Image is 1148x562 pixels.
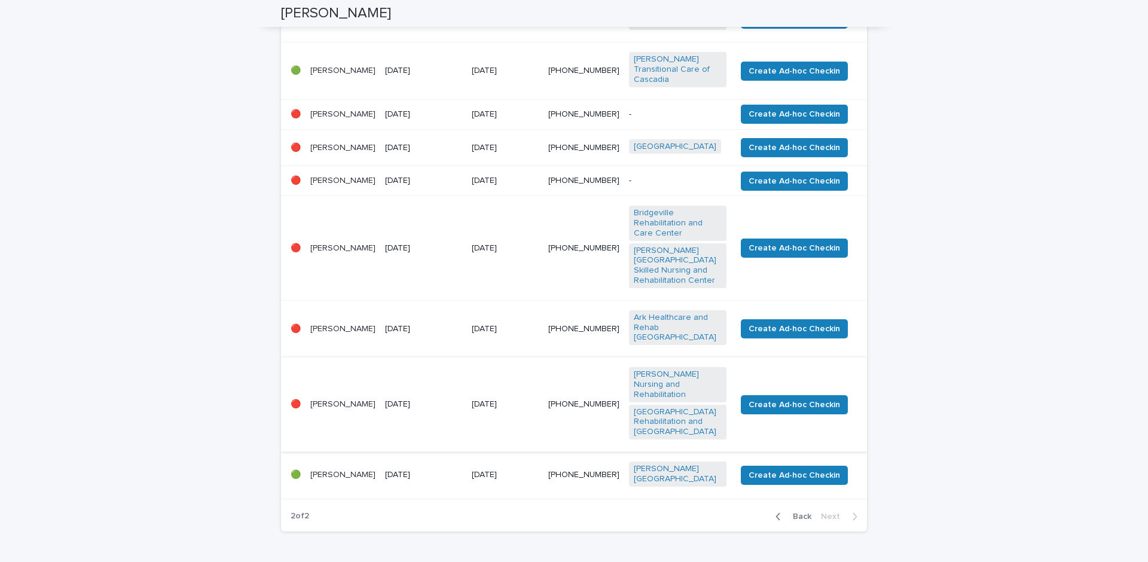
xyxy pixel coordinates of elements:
[291,470,301,480] p: 🟢
[281,358,867,452] tr: 🔴[PERSON_NAME][DATE][DATE][PHONE_NUMBER][PERSON_NAME] Nursing and Rehabilitation [GEOGRAPHIC_DATA...
[385,109,462,120] p: [DATE]
[291,324,301,334] p: 🔴
[741,105,848,124] button: Create Ad-hoc Checkin
[634,369,722,399] a: [PERSON_NAME] Nursing and Rehabilitation
[741,395,848,414] button: Create Ad-hoc Checkin
[472,176,538,186] p: [DATE]
[786,512,811,521] span: Back
[385,324,462,334] p: [DATE]
[741,319,848,338] button: Create Ad-hoc Checkin
[281,300,867,357] tr: 🔴[PERSON_NAME][DATE][DATE][PHONE_NUMBER]Ark Healthcare and Rehab [GEOGRAPHIC_DATA] Create Ad-hoc ...
[472,243,538,253] p: [DATE]
[749,108,840,120] span: Create Ad-hoc Checkin
[281,99,867,129] tr: 🔴[PERSON_NAME][DATE][DATE][PHONE_NUMBER]-Create Ad-hoc Checkin
[749,65,840,77] span: Create Ad-hoc Checkin
[741,62,848,81] button: Create Ad-hoc Checkin
[281,502,319,531] p: 2 of 2
[291,109,301,120] p: 🔴
[741,172,848,191] button: Create Ad-hoc Checkin
[310,176,375,186] p: [PERSON_NAME]
[472,324,538,334] p: [DATE]
[629,176,726,186] p: -
[741,138,848,157] button: Create Ad-hoc Checkin
[291,399,301,410] p: 🔴
[548,176,619,185] a: [PHONE_NUMBER]
[548,471,619,479] a: [PHONE_NUMBER]
[634,54,722,84] a: [PERSON_NAME] Transitional Care of Cascadia
[548,400,619,408] a: [PHONE_NUMBER]
[749,142,840,154] span: Create Ad-hoc Checkin
[634,407,722,437] a: [GEOGRAPHIC_DATA] Rehabilitation and [GEOGRAPHIC_DATA]
[472,66,538,76] p: [DATE]
[385,66,462,76] p: [DATE]
[291,243,301,253] p: 🔴
[766,511,816,522] button: Back
[310,66,375,76] p: [PERSON_NAME]
[310,143,375,153] p: [PERSON_NAME]
[385,470,462,480] p: [DATE]
[821,512,847,521] span: Next
[548,325,619,333] a: [PHONE_NUMBER]
[472,399,538,410] p: [DATE]
[281,5,391,22] h2: [PERSON_NAME]
[291,176,301,186] p: 🔴
[472,143,538,153] p: [DATE]
[385,243,462,253] p: [DATE]
[634,142,716,152] a: [GEOGRAPHIC_DATA]
[385,143,462,153] p: [DATE]
[548,66,619,75] a: [PHONE_NUMBER]
[310,470,375,480] p: [PERSON_NAME]
[816,511,867,522] button: Next
[629,109,726,120] p: -
[310,399,375,410] p: [PERSON_NAME]
[634,208,722,238] a: Bridgeville Rehabilitation and Care Center
[634,464,722,484] a: [PERSON_NAME][GEOGRAPHIC_DATA]
[385,176,462,186] p: [DATE]
[749,399,840,411] span: Create Ad-hoc Checkin
[749,323,840,335] span: Create Ad-hoc Checkin
[472,470,538,480] p: [DATE]
[281,166,867,196] tr: 🔴[PERSON_NAME][DATE][DATE][PHONE_NUMBER]-Create Ad-hoc Checkin
[281,42,867,99] tr: 🟢[PERSON_NAME][DATE][DATE][PHONE_NUMBER][PERSON_NAME] Transitional Care of Cascadia Create Ad-hoc...
[310,324,375,334] p: [PERSON_NAME]
[291,66,301,76] p: 🟢
[749,242,840,254] span: Create Ad-hoc Checkin
[281,196,867,301] tr: 🔴[PERSON_NAME][DATE][DATE][PHONE_NUMBER]Bridgeville Rehabilitation and Care Center [PERSON_NAME][...
[634,313,722,343] a: Ark Healthcare and Rehab [GEOGRAPHIC_DATA]
[385,399,462,410] p: [DATE]
[548,143,619,152] a: [PHONE_NUMBER]
[634,246,722,286] a: [PERSON_NAME][GEOGRAPHIC_DATA] Skilled Nursing and Rehabilitation Center
[281,129,867,166] tr: 🔴[PERSON_NAME][DATE][DATE][PHONE_NUMBER][GEOGRAPHIC_DATA] Create Ad-hoc Checkin
[749,469,840,481] span: Create Ad-hoc Checkin
[741,466,848,485] button: Create Ad-hoc Checkin
[548,110,619,118] a: [PHONE_NUMBER]
[281,451,867,499] tr: 🟢[PERSON_NAME][DATE][DATE][PHONE_NUMBER][PERSON_NAME][GEOGRAPHIC_DATA] Create Ad-hoc Checkin
[749,175,840,187] span: Create Ad-hoc Checkin
[310,109,375,120] p: [PERSON_NAME]
[310,243,375,253] p: [PERSON_NAME]
[291,143,301,153] p: 🔴
[548,244,619,252] a: [PHONE_NUMBER]
[741,239,848,258] button: Create Ad-hoc Checkin
[472,109,538,120] p: [DATE]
